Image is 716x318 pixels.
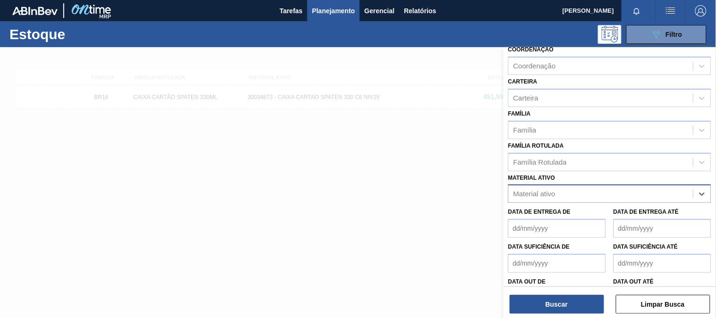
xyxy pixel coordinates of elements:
label: Data de Entrega até [614,209,679,215]
label: Coordenação [508,46,554,53]
span: Relatórios [404,5,436,17]
label: Data out até [614,278,654,285]
label: Data de Entrega de [508,209,571,215]
span: Gerencial [364,5,395,17]
h1: Estoque [9,29,145,40]
label: Material ativo [508,175,556,181]
input: dd/mm/yyyy [508,254,606,273]
img: userActions [665,5,676,17]
input: dd/mm/yyyy [614,254,711,273]
label: Data suficiência até [614,243,678,250]
label: Família [508,110,531,117]
input: dd/mm/yyyy [614,219,711,238]
label: Carteira [508,78,538,85]
label: Data suficiência de [508,243,570,250]
span: Filtro [666,31,682,38]
button: Notificações [622,4,652,17]
div: Pogramando: nenhum usuário selecionado [598,25,622,44]
label: Família Rotulada [508,142,564,149]
div: Coordenação [514,62,556,70]
input: dd/mm/yyyy [508,219,606,238]
div: Carteira [514,94,539,102]
img: TNhmsLtSVTkK8tSr43FrP2fwEKptu5GPRR3wAAAABJRU5ErkJggg== [12,7,58,15]
span: Tarefas [279,5,303,17]
button: Filtro [626,25,707,44]
div: Família [514,126,537,134]
img: Logout [695,5,707,17]
span: Planejamento [312,5,355,17]
label: Data out de [508,278,546,285]
div: Material ativo [514,190,556,198]
div: Família Rotulada [514,158,567,166]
